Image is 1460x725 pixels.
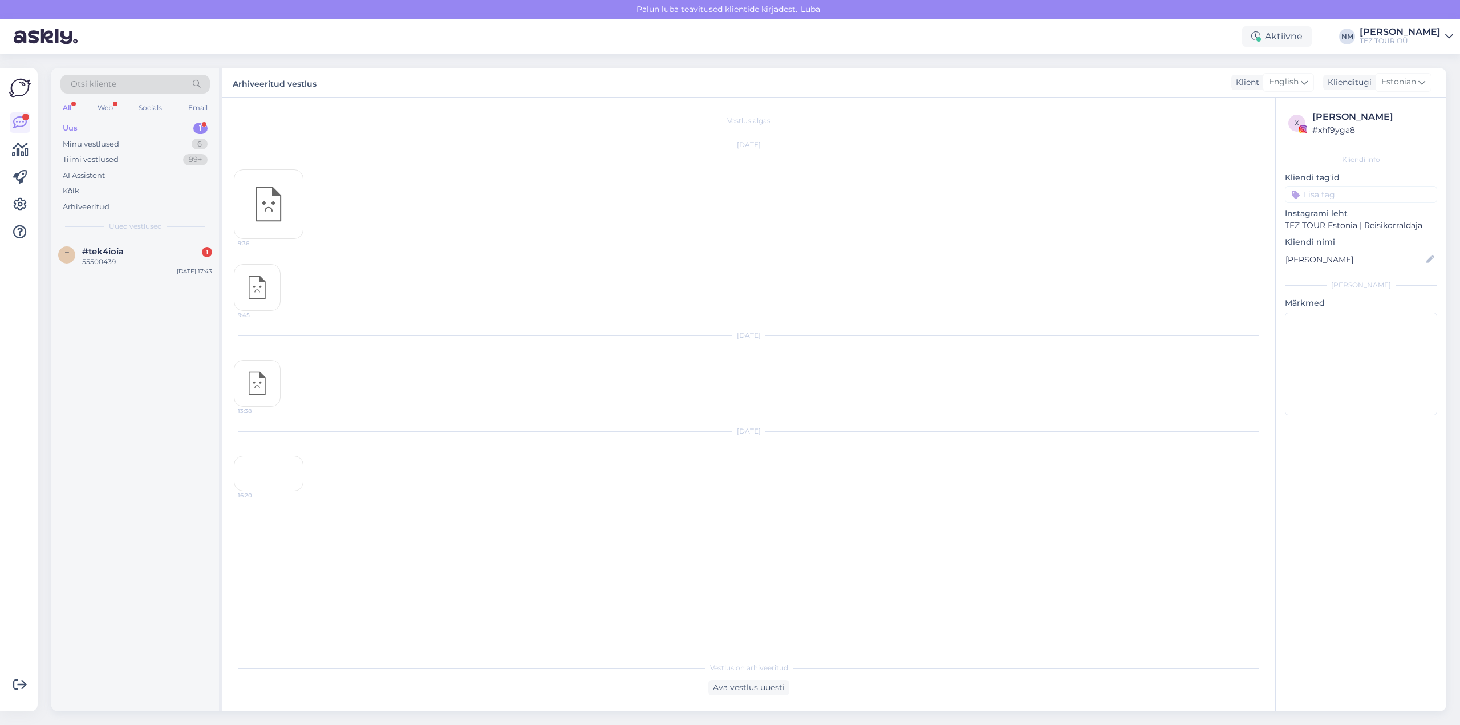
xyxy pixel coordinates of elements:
[234,426,1264,436] div: [DATE]
[63,154,119,165] div: Tiimi vestlused
[234,361,280,406] img: attachment
[1360,37,1441,46] div: TEZ TOUR OÜ
[1285,186,1437,203] input: Lisa tag
[109,221,162,232] span: Uued vestlused
[234,140,1264,150] div: [DATE]
[1312,124,1434,136] div: # xhf9yga8
[82,246,124,257] span: #tek4ioia
[234,330,1264,341] div: [DATE]
[708,680,789,695] div: Ava vestlus uuesti
[238,311,281,319] span: 9:45
[1295,119,1299,127] span: x
[238,491,281,500] span: 16:20
[186,100,210,115] div: Email
[177,267,212,276] div: [DATE] 17:43
[95,100,115,115] div: Web
[1285,297,1437,309] p: Märkmed
[71,78,116,90] span: Otsi kliente
[234,116,1264,126] div: Vestlus algas
[1323,76,1372,88] div: Klienditugi
[238,239,281,248] span: 9:36
[1231,76,1259,88] div: Klient
[1285,253,1424,266] input: Lisa nimi
[1285,236,1437,248] p: Kliendi nimi
[1285,280,1437,290] div: [PERSON_NAME]
[9,77,31,99] img: Askly Logo
[797,4,824,14] span: Luba
[233,75,317,90] label: Arhiveeritud vestlus
[136,100,164,115] div: Socials
[1285,220,1437,232] p: TEZ TOUR Estonia | Reisikorraldaja
[65,250,69,259] span: t
[63,139,119,150] div: Minu vestlused
[202,247,212,257] div: 1
[710,663,788,673] span: Vestlus on arhiveeritud
[1269,76,1299,88] span: English
[1242,26,1312,47] div: Aktiivne
[193,123,208,134] div: 1
[63,185,79,197] div: Kõik
[1285,208,1437,220] p: Instagrami leht
[63,201,109,213] div: Arhiveeritud
[192,139,208,150] div: 6
[1360,27,1441,37] div: [PERSON_NAME]
[1312,110,1434,124] div: [PERSON_NAME]
[63,170,105,181] div: AI Assistent
[82,257,212,267] div: 55500439
[1381,76,1416,88] span: Estonian
[60,100,74,115] div: All
[183,154,208,165] div: 99+
[1285,155,1437,165] div: Kliendi info
[1285,172,1437,184] p: Kliendi tag'id
[238,407,281,415] span: 13:38
[234,265,280,310] img: attachment
[1339,29,1355,44] div: NM
[63,123,78,134] div: Uus
[1360,27,1453,46] a: [PERSON_NAME]TEZ TOUR OÜ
